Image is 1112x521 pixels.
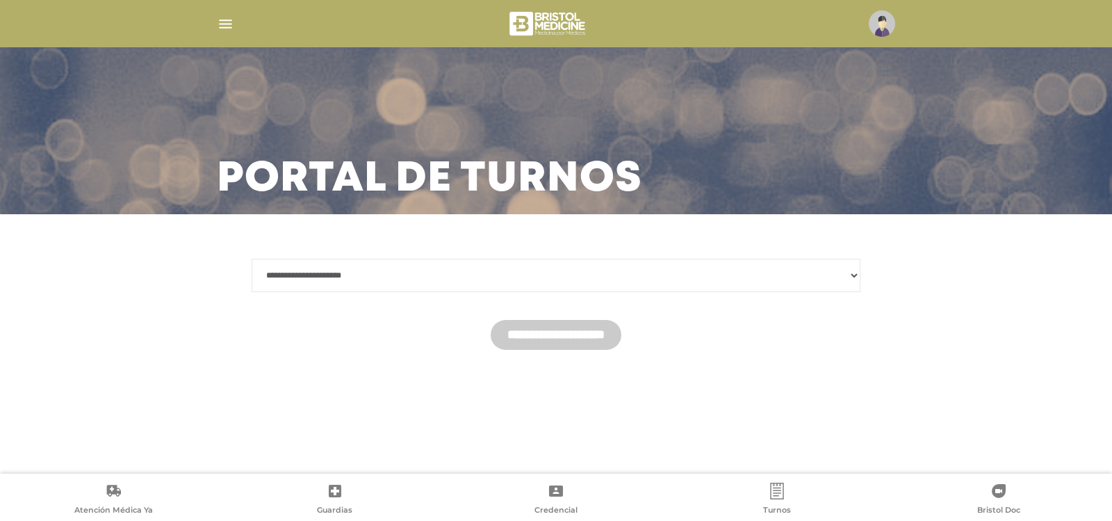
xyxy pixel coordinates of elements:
span: Turnos [763,505,791,518]
span: Guardias [317,505,352,518]
span: Atención Médica Ya [74,505,153,518]
a: Guardias [224,483,445,518]
img: profile-placeholder.svg [869,10,895,37]
span: Bristol Doc [977,505,1020,518]
a: Atención Médica Ya [3,483,224,518]
span: Credencial [534,505,578,518]
img: bristol-medicine-blanco.png [507,7,590,40]
img: Cober_menu-lines-white.svg [217,15,234,33]
h3: Portal de turnos [217,161,642,198]
a: Turnos [667,483,888,518]
a: Bristol Doc [888,483,1109,518]
a: Credencial [445,483,667,518]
